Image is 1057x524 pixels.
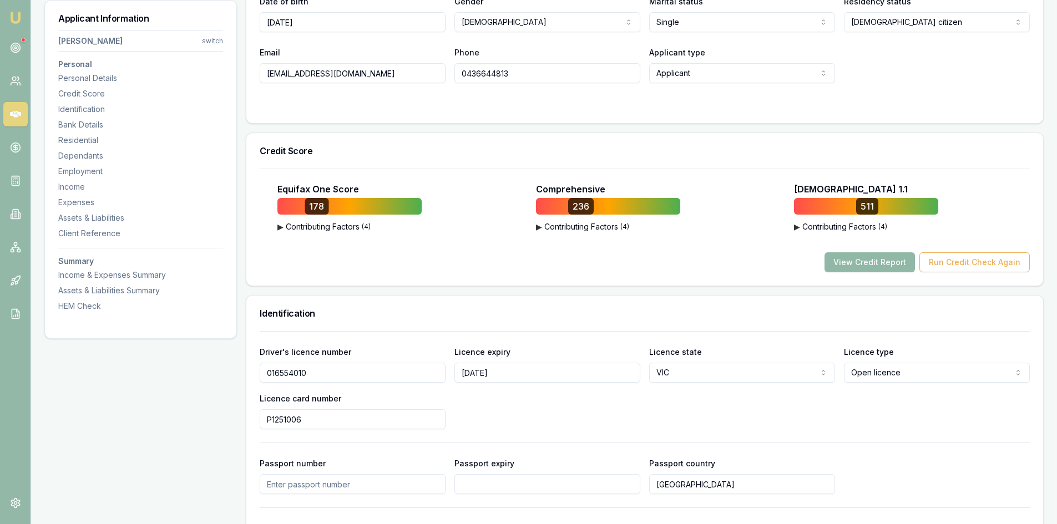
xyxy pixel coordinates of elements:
[844,347,894,357] label: Licence type
[58,257,223,265] h3: Summary
[260,12,446,32] input: DD/MM/YYYY
[260,48,280,57] label: Email
[260,309,1030,318] h3: Identification
[58,197,223,208] div: Expenses
[260,363,446,383] input: Enter driver's licence number
[58,119,223,130] div: Bank Details
[277,221,422,232] button: ▶Contributing Factors(4)
[260,347,351,357] label: Driver's licence number
[794,221,938,232] button: ▶Contributing Factors(4)
[58,88,223,99] div: Credit Score
[305,198,328,215] div: 178
[260,474,446,494] input: Enter passport number
[794,221,800,232] span: ▶
[58,212,223,223] div: Assets & Liabilities
[58,73,223,84] div: Personal Details
[454,459,514,468] label: Passport expiry
[794,182,908,196] p: [DEMOGRAPHIC_DATA] 1.1
[568,198,594,215] div: 236
[454,48,479,57] label: Phone
[649,347,702,357] label: Licence state
[58,60,223,68] h3: Personal
[260,459,326,468] label: Passport number
[58,285,223,296] div: Assets & Liabilities Summary
[649,459,715,468] label: Passport country
[536,221,680,232] button: ▶Contributing Factors(4)
[58,150,223,161] div: Dependants
[202,37,223,45] div: switch
[58,166,223,177] div: Employment
[649,474,835,494] input: Enter passport country
[58,181,223,192] div: Income
[58,301,223,312] div: HEM Check
[536,221,542,232] span: ▶
[620,222,629,231] span: ( 4 )
[58,228,223,239] div: Client Reference
[536,182,605,196] p: Comprehensive
[260,146,1030,155] h3: Credit Score
[825,252,915,272] button: View Credit Report
[58,104,223,115] div: Identification
[58,35,123,47] div: [PERSON_NAME]
[856,198,878,215] div: 511
[277,182,359,196] p: Equifax One Score
[277,221,284,232] span: ▶
[58,14,223,23] h3: Applicant Information
[260,394,341,403] label: Licence card number
[878,222,887,231] span: ( 4 )
[260,409,446,429] input: Enter driver's licence card number
[454,63,640,83] input: 0431 234 567
[58,135,223,146] div: Residential
[919,252,1030,272] button: Run Credit Check Again
[649,48,705,57] label: Applicant type
[58,269,223,281] div: Income & Expenses Summary
[454,347,510,357] label: Licence expiry
[362,222,371,231] span: ( 4 )
[9,11,22,24] img: emu-icon-u.png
